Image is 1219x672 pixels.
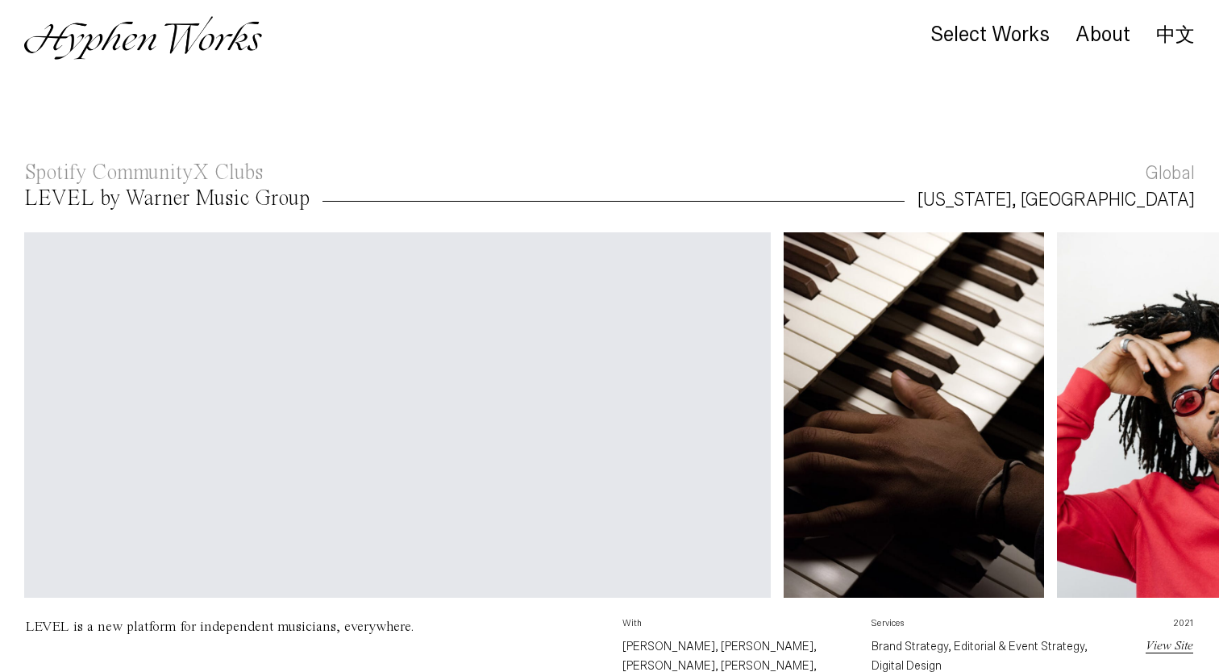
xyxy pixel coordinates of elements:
[1146,161,1195,186] div: Global
[24,232,770,606] video: Your browser does not support the video tag.
[1156,26,1195,44] a: 中文
[930,23,1050,46] div: Select Works
[930,27,1050,44] a: Select Works
[1146,640,1193,653] a: View Site
[24,188,310,210] div: LEVEL by Warner Music Group
[1075,23,1130,46] div: About
[24,162,263,184] div: Spotify CommunityX Clubs
[1121,617,1193,637] p: 2021
[622,617,846,637] p: With
[917,187,1195,213] div: [US_STATE], [GEOGRAPHIC_DATA]
[1075,27,1130,44] a: About
[26,620,414,634] div: LEVEL is a new platform for independent musicians, everywhere.
[872,617,1095,637] p: Services
[24,16,262,60] img: Hyphen Works
[784,232,1045,599] img: c5588393-9b9b-4327-b282-e5bf47ebcaae_29-hyphen-works.jpg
